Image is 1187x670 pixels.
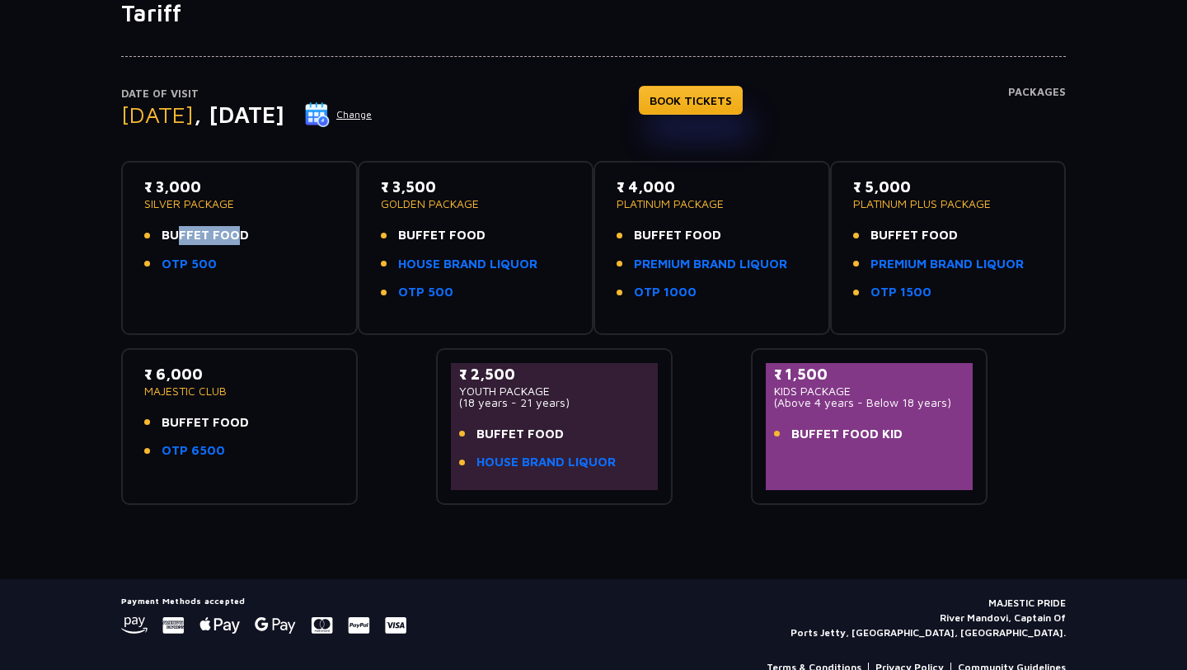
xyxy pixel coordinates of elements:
[634,283,697,302] a: OTP 1000
[617,176,807,198] p: ₹ 4,000
[634,226,721,245] span: BUFFET FOOD
[459,397,650,408] p: (18 years - 21 years)
[870,226,958,245] span: BUFFET FOOD
[304,101,373,128] button: Change
[144,363,335,385] p: ₹ 6,000
[144,198,335,210] p: SILVER PACKAGE
[381,176,571,198] p: ₹ 3,500
[870,283,931,302] a: OTP 1500
[162,255,217,274] a: OTP 500
[476,425,564,444] span: BUFFET FOOD
[459,363,650,385] p: ₹ 2,500
[1008,86,1066,145] h4: Packages
[774,363,964,385] p: ₹ 1,500
[853,198,1044,210] p: PLATINUM PLUS PACKAGE
[121,101,194,128] span: [DATE]
[194,101,284,128] span: , [DATE]
[144,176,335,198] p: ₹ 3,000
[774,385,964,397] p: KIDS PACKAGE
[121,86,373,102] p: Date of Visit
[853,176,1044,198] p: ₹ 5,000
[144,385,335,397] p: MAJESTIC CLUB
[121,596,406,606] h5: Payment Methods accepted
[381,198,571,210] p: GOLDEN PACKAGE
[639,86,743,115] a: BOOK TICKETS
[617,198,807,210] p: PLATINUM PACKAGE
[398,226,486,245] span: BUFFET FOOD
[476,453,616,472] a: HOUSE BRAND LIQUOR
[398,255,537,274] a: HOUSE BRAND LIQUOR
[774,397,964,408] p: (Above 4 years - Below 18 years)
[791,596,1066,640] p: MAJESTIC PRIDE River Mandovi, Captain Of Ports Jetty, [GEOGRAPHIC_DATA], [GEOGRAPHIC_DATA].
[459,385,650,397] p: YOUTH PACKAGE
[791,425,903,444] span: BUFFET FOOD KID
[398,283,453,302] a: OTP 500
[162,413,249,432] span: BUFFET FOOD
[634,255,787,274] a: PREMIUM BRAND LIQUOR
[162,441,225,460] a: OTP 6500
[870,255,1024,274] a: PREMIUM BRAND LIQUOR
[162,226,249,245] span: BUFFET FOOD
